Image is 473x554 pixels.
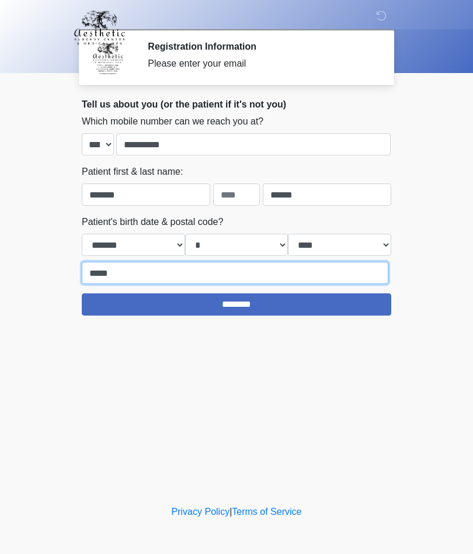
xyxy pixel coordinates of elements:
[82,165,183,179] label: Patient first & last name:
[70,9,129,46] img: Aesthetic Surgery Centre, PLLC Logo
[229,507,232,517] a: |
[82,115,263,129] label: Which mobile number can we reach you at?
[148,57,374,71] div: Please enter your email
[232,507,301,517] a: Terms of Service
[172,507,230,517] a: Privacy Policy
[82,99,391,110] h2: Tell us about you (or the patient if it's not you)
[91,41,126,76] img: Agent Avatar
[82,215,223,229] label: Patient's birth date & postal code?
